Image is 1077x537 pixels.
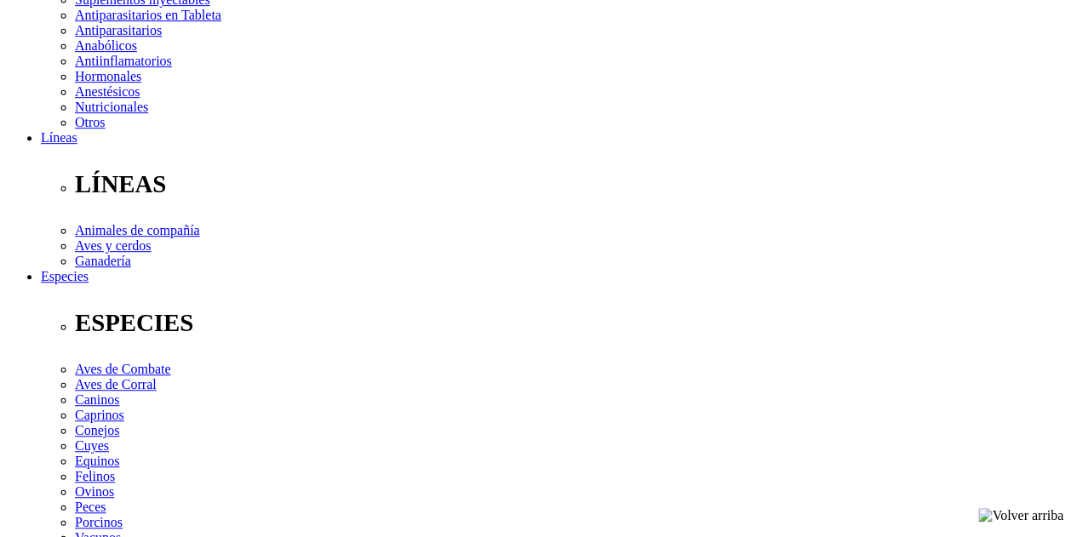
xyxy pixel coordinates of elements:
a: Cuyes [75,438,109,453]
a: Antiparasitarios [75,23,162,37]
a: Ganadería [75,254,131,268]
a: Caninos [75,392,119,407]
a: Anabólicos [75,38,137,53]
a: Antiparasitarios en Tableta [75,8,221,22]
a: Aves de Corral [75,377,157,391]
a: Felinos [75,469,115,483]
a: Otros [75,115,106,129]
a: Especies [41,269,89,283]
a: Peces [75,500,106,514]
a: Líneas [41,130,77,145]
img: Volver arriba [978,508,1063,523]
a: Nutricionales [75,100,148,114]
a: Animales de compañía [75,223,200,237]
a: Caprinos [75,408,124,422]
a: Equinos [75,454,119,468]
a: Antiinflamatorios [75,54,172,68]
a: Hormonales [75,69,141,83]
a: Aves y cerdos [75,238,151,253]
a: Anestésicos [75,84,140,99]
p: ESPECIES [75,309,1070,337]
a: Ovinos [75,484,114,499]
p: LÍNEAS [75,170,1070,198]
a: Aves de Combate [75,362,171,376]
a: Porcinos [75,515,123,529]
a: Conejos [75,423,119,437]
